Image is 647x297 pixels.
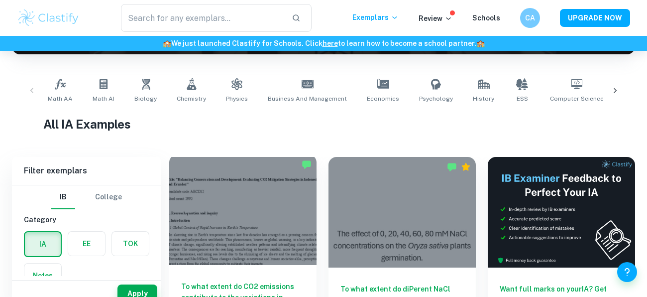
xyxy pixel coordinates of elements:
span: Math AI [93,94,114,103]
button: IB [51,185,75,209]
div: Filter type choice [51,185,122,209]
button: UPGRADE NOW [560,9,630,27]
img: Clastify logo [17,8,80,28]
a: here [323,39,338,47]
span: Computer Science [550,94,604,103]
img: Marked [447,162,457,172]
button: Notes [24,264,61,288]
h6: We just launched Clastify for Schools. Click to learn how to become a school partner. [2,38,645,49]
span: 🏫 [163,39,171,47]
button: College [95,185,122,209]
span: Psychology [419,94,453,103]
span: ESS [517,94,528,103]
h1: All IA Examples [43,115,604,133]
div: Premium [461,162,471,172]
span: Biology [134,94,157,103]
button: EE [68,232,105,256]
span: Math AA [48,94,73,103]
button: IA [25,232,61,256]
span: Business and Management [268,94,347,103]
span: Physics [226,94,248,103]
span: Chemistry [177,94,206,103]
h6: Filter exemplars [12,157,161,185]
button: CA [520,8,540,28]
img: Marked [302,159,312,169]
span: 🏫 [476,39,485,47]
a: Schools [472,14,500,22]
button: Help and Feedback [617,262,637,282]
h6: CA [525,12,536,23]
img: Thumbnail [488,157,635,268]
h6: Category [24,214,149,225]
p: Review [419,13,452,24]
span: History [473,94,494,103]
p: Exemplars [352,12,399,23]
span: Economics [367,94,399,103]
button: TOK [112,232,149,256]
input: Search for any exemplars... [121,4,284,32]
